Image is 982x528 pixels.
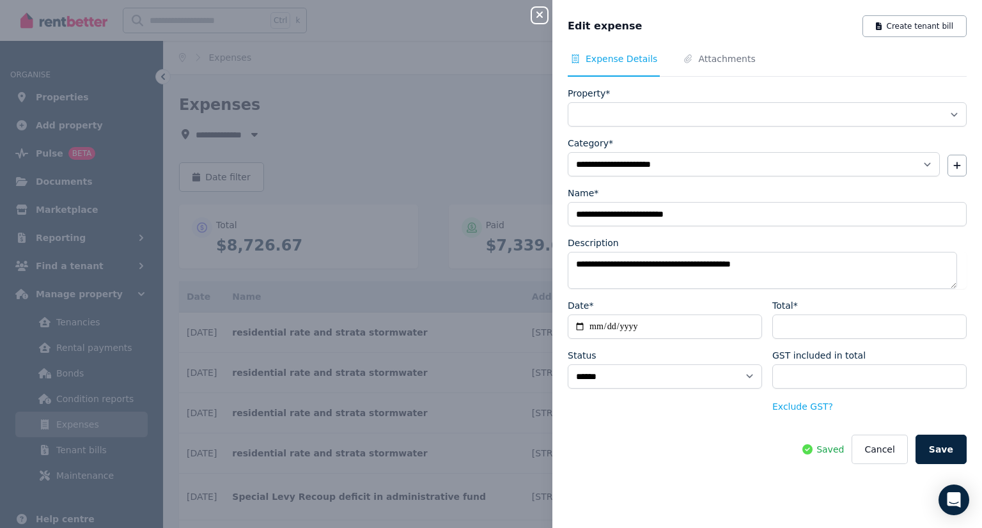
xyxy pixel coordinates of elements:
[698,52,755,65] span: Attachments
[568,187,598,199] label: Name*
[586,52,657,65] span: Expense Details
[568,52,967,77] nav: Tabs
[568,137,613,150] label: Category*
[772,299,798,312] label: Total*
[568,19,642,34] span: Edit expense
[568,237,619,249] label: Description
[862,15,967,37] button: Create tenant bill
[916,435,967,464] button: Save
[772,400,833,413] button: Exclude GST?
[772,349,866,362] label: GST included in total
[568,299,593,312] label: Date*
[568,87,610,100] label: Property*
[568,349,596,362] label: Status
[852,435,907,464] button: Cancel
[939,485,969,515] div: Open Intercom Messenger
[816,443,844,456] span: Saved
